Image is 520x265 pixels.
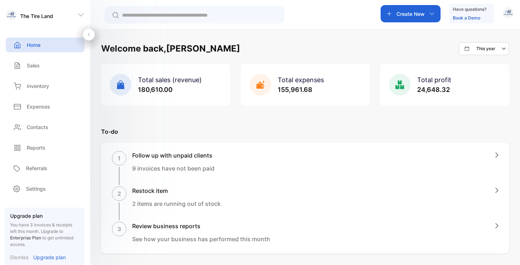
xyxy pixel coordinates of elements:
[118,154,121,163] p: 1
[33,253,66,261] p: Upgrade plan
[26,164,47,172] p: Referrals
[10,212,79,220] p: Upgrade plan
[459,42,509,55] button: This year
[10,222,79,248] p: You have 3 invoices & receipts left this month.
[503,5,513,22] button: avatar
[417,76,451,84] span: Total profit
[132,186,221,195] h1: Restock item
[101,42,240,55] h1: Welcome back, [PERSON_NAME]
[132,235,270,243] p: See how your business has performed this month
[10,229,73,247] span: Upgrade to to get unlimited access.
[101,127,509,136] p: To-do
[476,45,495,52] p: This year
[132,164,214,173] p: 9 invoices have not been paid
[6,9,17,20] img: logo
[27,103,50,110] p: Expenses
[132,199,221,208] p: 2 items are running out of stock
[20,12,53,20] p: The Tire Land
[27,41,40,49] p: Home
[278,86,312,93] span: 155,961.68
[453,6,486,13] p: Have questions?
[138,86,173,93] span: 180,610.00
[10,235,41,240] span: Enterprise Plan
[381,5,441,22] button: Create New
[138,76,202,84] span: Total sales (revenue)
[27,123,48,131] p: Contacts
[453,15,480,21] a: Book a Demo
[396,10,425,18] p: Create New
[278,76,324,84] span: Total expenses
[29,253,66,261] a: Upgrade plan
[417,86,450,93] span: 24,648.32
[27,144,45,151] p: Reports
[132,222,270,230] h1: Review business reports
[27,62,40,69] p: Sales
[132,151,214,160] h1: Follow up with unpaid clients
[26,185,46,193] p: Settings
[10,253,29,261] p: Dismiss
[27,82,49,90] p: Inventory
[503,7,513,18] img: avatar
[117,225,121,233] p: 3
[117,189,121,198] p: 2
